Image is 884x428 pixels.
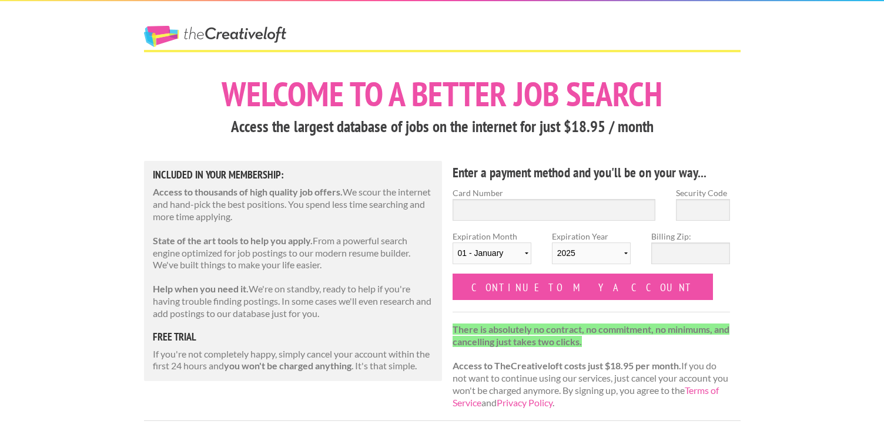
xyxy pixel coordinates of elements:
label: Billing Zip: [651,230,730,242]
p: If you're not completely happy, simply cancel your account within the first 24 hours and . It's t... [153,348,434,373]
a: Terms of Service [453,385,719,408]
strong: you won't be charged anything [224,360,351,371]
input: Continue to my account [453,274,714,300]
h5: free trial [153,332,434,342]
strong: Help when you need it. [153,283,249,294]
label: Expiration Month [453,230,531,274]
h4: Enter a payment method and you'll be on your way... [453,163,731,182]
label: Card Number [453,187,656,199]
select: Expiration Month [453,242,531,264]
p: From a powerful search engine optimized for job postings to our modern resume builder. We've buil... [153,235,434,271]
p: We scour the internet and hand-pick the best positions. You spend less time searching and more ti... [153,186,434,223]
a: The Creative Loft [144,26,286,47]
strong: State of the art tools to help you apply. [153,235,313,246]
a: Privacy Policy [497,397,552,408]
h5: Included in Your Membership: [153,170,434,180]
select: Expiration Year [552,242,631,264]
label: Expiration Year [552,230,631,274]
p: If you do not want to continue using our services, just cancel your account you won't be charged ... [453,323,731,409]
strong: Access to thousands of high quality job offers. [153,186,343,197]
p: We're on standby, ready to help if you're having trouble finding postings. In some cases we'll ev... [153,283,434,319]
h3: Access the largest database of jobs on the internet for just $18.95 / month [144,116,741,138]
h1: Welcome to a better job search [144,77,741,111]
strong: There is absolutely no contract, no commitment, no minimums, and cancelling just takes two clicks. [453,323,729,347]
label: Security Code [676,187,730,199]
strong: Access to TheCreativeloft costs just $18.95 per month. [453,360,681,371]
